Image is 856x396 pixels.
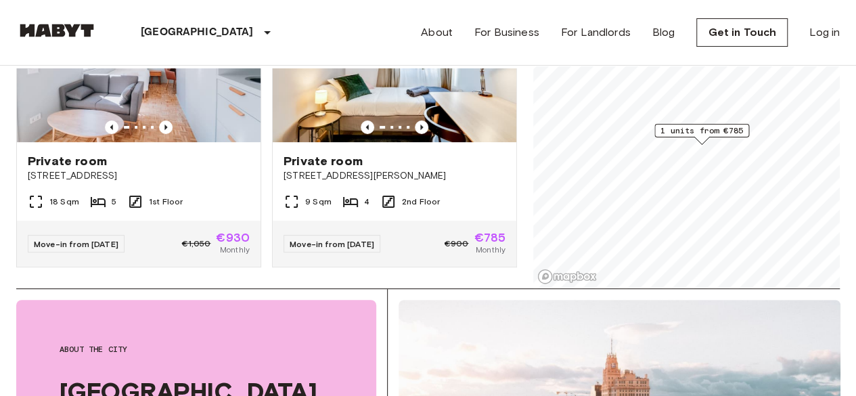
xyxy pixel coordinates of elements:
[290,239,374,249] span: Move-in from [DATE]
[421,24,453,41] a: About
[402,196,440,208] span: 2nd Floor
[34,239,118,249] span: Move-in from [DATE]
[105,120,118,134] button: Previous image
[16,24,97,37] img: Habyt
[654,124,749,145] div: Map marker
[474,232,505,244] span: €785
[284,169,505,183] span: [STREET_ADDRESS][PERSON_NAME]
[49,196,79,208] span: 18 Sqm
[561,24,631,41] a: For Landlords
[364,196,369,208] span: 4
[159,120,173,134] button: Previous image
[141,24,254,41] p: [GEOGRAPHIC_DATA]
[181,238,210,250] span: €1,050
[112,196,116,208] span: 5
[284,153,363,169] span: Private room
[149,196,183,208] span: 1st Floor
[652,24,675,41] a: Blog
[216,232,250,244] span: €930
[537,269,597,284] a: Mapbox logo
[305,196,332,208] span: 9 Sqm
[28,169,250,183] span: [STREET_ADDRESS]
[220,244,250,256] span: Monthly
[415,120,428,134] button: Previous image
[445,238,469,250] span: €900
[361,120,374,134] button: Previous image
[476,244,505,256] span: Monthly
[474,24,539,41] a: For Business
[660,125,743,137] span: 1 units from €785
[809,24,840,41] a: Log in
[60,343,333,355] span: About the city
[28,153,107,169] span: Private room
[696,18,788,47] a: Get in Touch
